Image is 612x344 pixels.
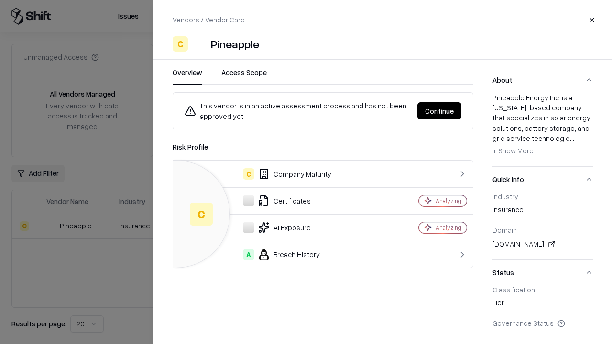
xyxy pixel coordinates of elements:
div: AI Exposure [181,222,385,233]
p: Vendors / Vendor Card [173,15,245,25]
div: [DOMAIN_NAME] [492,238,593,250]
button: + Show More [492,143,534,159]
div: Industry [492,192,593,201]
div: Governance Status [492,319,593,327]
div: Certificates [181,195,385,206]
span: ... [570,134,574,142]
div: Analyzing [436,197,461,205]
div: Company Maturity [181,168,385,180]
div: C [243,168,254,180]
div: Pineapple Energy Inc. is a [US_STATE]-based company that specializes in solar energy solutions, b... [492,93,593,159]
div: C [173,36,188,52]
div: insurance [492,204,593,218]
div: C [190,203,213,226]
button: Status [492,260,593,285]
button: Quick Info [492,167,593,192]
span: + Show More [492,146,534,155]
button: Continue [417,102,461,119]
div: A [243,249,254,260]
button: Overview [173,67,202,85]
div: Classification [492,285,593,294]
img: Pineapple [192,36,207,52]
div: Analyzing [436,224,461,232]
div: Pineapple [211,36,259,52]
div: Tier 1 [492,298,593,311]
div: Domain [492,226,593,234]
div: This vendor is in an active assessment process and has not been approved yet. [185,100,410,121]
button: About [492,67,593,93]
div: Breach History [181,249,385,260]
div: Quick Info [492,192,593,259]
div: Risk Profile [173,141,473,152]
div: About [492,93,593,166]
button: Access Scope [221,67,267,85]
